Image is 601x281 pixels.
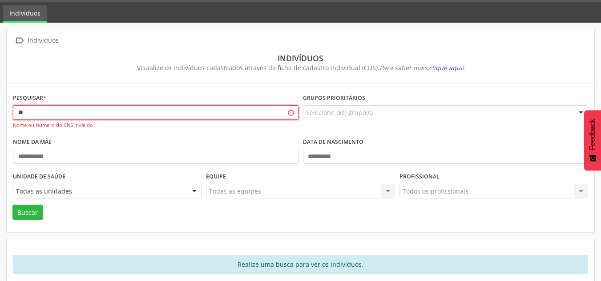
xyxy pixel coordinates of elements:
[13,122,298,129] div: Nome ou Número do CNS inválido
[303,91,365,105] label: Grupos prioritários
[16,187,183,196] span: Todas as unidades
[206,170,226,184] label: Equipe
[13,34,26,47] i: 
[379,63,464,72] i: Para saber mais,
[306,108,373,117] span: Selecione o(s) grupo(s)
[429,63,464,72] span: clique aqui!
[19,53,582,63] div: Indivíduos
[584,110,601,170] button: Feedback - Mostrar pesquisa
[3,5,47,23] a: Indivíduos
[589,119,597,150] span: Feedback
[26,34,60,47] div: Indivíduos
[13,135,52,149] label: Nome da mãe
[399,170,440,184] label: Profissional
[13,34,60,47] a:  Indivíduos
[13,255,588,274] div: Realize uma busca para ver os indivíduos.
[12,205,43,220] button: Buscar
[13,170,65,184] label: Unidade de saúde
[303,135,363,149] label: Data de nascimento
[13,91,46,105] label: Pesquisar
[19,63,582,72] div: Visualize os indivíduos cadastrados através da ficha de cadastro individual (CDS).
